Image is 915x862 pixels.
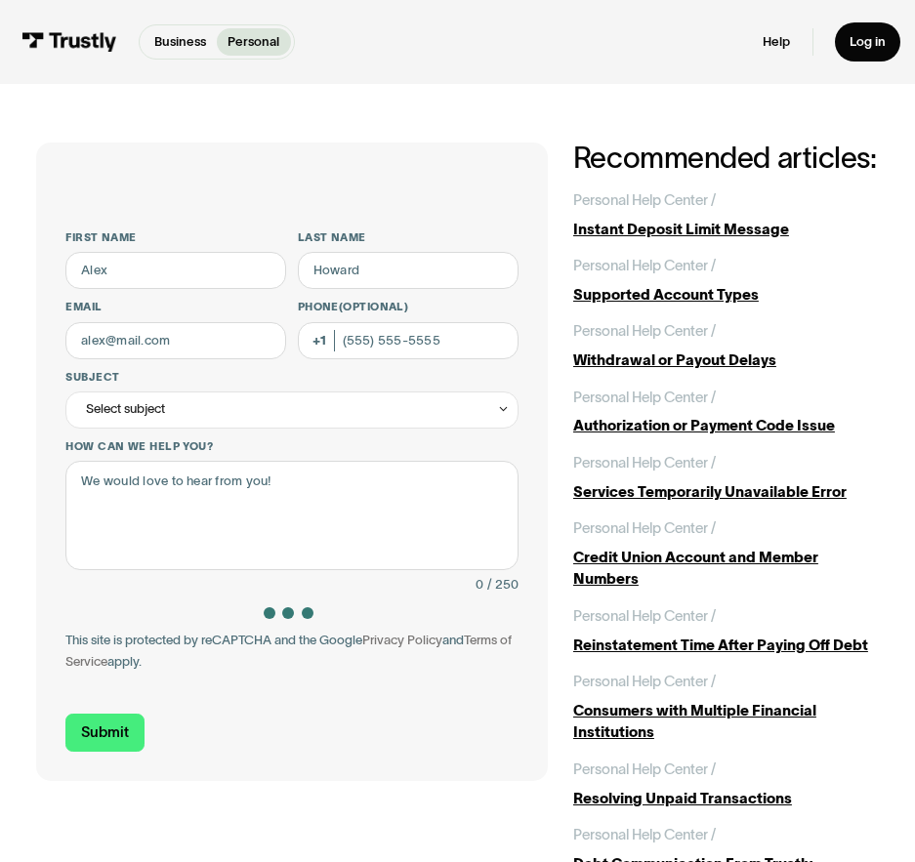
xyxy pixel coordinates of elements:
div: Personal Help Center / [573,671,716,692]
a: Personal Help Center /Consumers with Multiple Financial Institutions [573,671,879,744]
span: (Optional) [339,301,409,312]
a: Log in [835,22,900,61]
div: This site is protected by reCAPTCHA and the Google and apply. [65,630,519,674]
div: Personal Help Center / [573,255,716,276]
div: Resolving Unpaid Transactions [573,788,879,809]
a: Personal Help Center /Supported Account Types [573,255,879,306]
a: Personal Help Center /Credit Union Account and Member Numbers [573,517,879,591]
div: Personal Help Center / [573,759,716,780]
input: Submit [65,714,145,752]
div: Select subject [86,398,165,420]
div: Personal Help Center / [573,824,716,845]
a: Personal Help Center /Services Temporarily Unavailable Error [573,452,879,503]
label: Subject [65,370,519,385]
input: Howard [298,252,519,289]
h2: Recommended articles: [573,143,879,175]
div: Personal Help Center / [573,452,716,473]
a: Help [763,33,790,50]
label: How can we help you? [65,439,519,454]
div: Personal Help Center / [573,189,716,211]
div: 0 [476,574,483,595]
a: Business [144,28,217,55]
div: Personal Help Center / [573,517,716,539]
a: Personal Help Center /Resolving Unpaid Transactions [573,759,879,809]
div: Services Temporarily Unavailable Error [573,481,879,503]
label: Last name [298,230,519,245]
p: Business [154,32,206,52]
div: Credit Union Account and Member Numbers [573,547,879,591]
div: Reinstatement Time After Paying Off Debt [573,635,879,656]
div: Personal Help Center / [573,605,716,627]
div: Consumers with Multiple Financial Institutions [573,700,879,744]
label: First name [65,230,286,245]
div: Personal Help Center / [573,387,716,408]
div: Personal Help Center / [573,320,716,342]
input: alex@mail.com [65,322,286,359]
div: Instant Deposit Limit Message [573,219,879,240]
label: Email [65,300,286,314]
a: Personal Help Center /Instant Deposit Limit Message [573,189,879,240]
div: Supported Account Types [573,284,879,306]
input: Alex [65,252,286,289]
label: Phone [298,300,519,314]
div: Log in [850,33,886,50]
input: (555) 555-5555 [298,322,519,359]
p: Personal [228,32,279,52]
a: Personal Help Center /Authorization or Payment Code Issue [573,387,879,437]
a: Privacy Policy [362,633,442,647]
div: Withdrawal or Payout Delays [573,349,879,371]
a: Personal Help Center /Withdrawal or Payout Delays [573,320,879,371]
img: Trustly Logo [21,32,116,53]
a: Personal Help Center /Reinstatement Time After Paying Off Debt [573,605,879,656]
a: Personal [217,28,290,55]
div: Authorization or Payment Code Issue [573,415,879,436]
div: / 250 [487,574,519,595]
